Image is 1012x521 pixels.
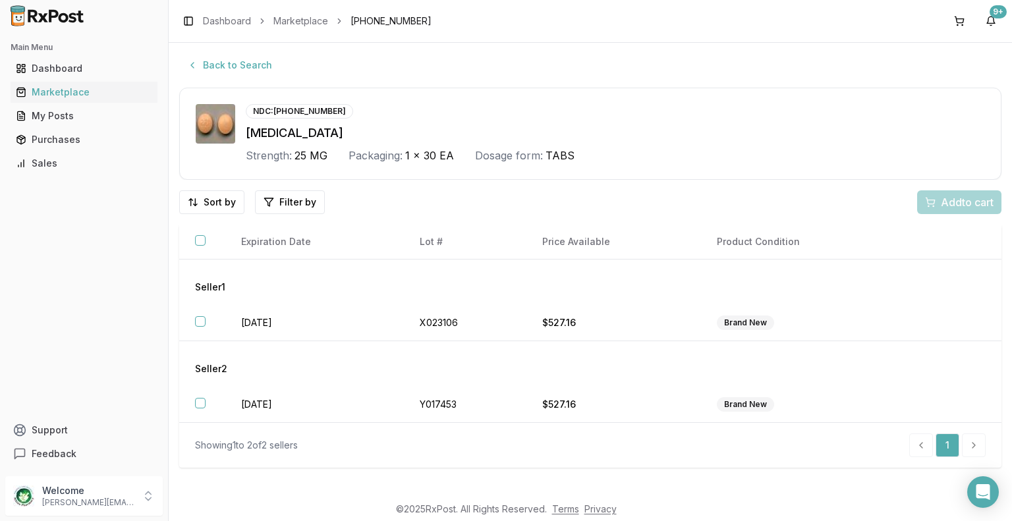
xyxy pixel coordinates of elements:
[179,190,244,214] button: Sort by
[195,281,225,294] span: Seller 1
[279,196,316,209] span: Filter by
[909,433,986,457] nav: pagination
[5,58,163,79] button: Dashboard
[195,439,298,452] div: Showing 1 to 2 of 2 sellers
[526,225,701,260] th: Price Available
[5,418,163,442] button: Support
[225,225,404,260] th: Expiration Date
[196,104,235,144] img: Januvia 25 MG TABS
[701,225,903,260] th: Product Condition
[5,129,163,150] button: Purchases
[717,397,774,412] div: Brand New
[204,196,236,209] span: Sort by
[273,14,328,28] a: Marketplace
[255,190,325,214] button: Filter by
[405,148,454,163] span: 1 x 30 EA
[546,148,575,163] span: TABS
[11,104,157,128] a: My Posts
[5,5,90,26] img: RxPost Logo
[225,305,404,341] td: [DATE]
[203,14,432,28] nav: breadcrumb
[246,104,353,119] div: NDC: [PHONE_NUMBER]
[990,5,1007,18] div: 9+
[16,157,152,170] div: Sales
[42,497,134,508] p: [PERSON_NAME][EMAIL_ADDRESS][DOMAIN_NAME]
[552,503,579,514] a: Terms
[404,305,526,341] td: X023106
[717,315,774,330] div: Brand New
[203,14,251,28] a: Dashboard
[967,476,999,508] div: Open Intercom Messenger
[179,53,280,77] button: Back to Search
[225,387,404,423] td: [DATE]
[980,11,1001,32] button: 9+
[404,387,526,423] td: Y017453
[475,148,543,163] div: Dosage form:
[32,447,76,460] span: Feedback
[16,133,152,146] div: Purchases
[936,433,959,457] a: 1
[351,14,432,28] span: [PHONE_NUMBER]
[5,153,163,174] button: Sales
[13,485,34,507] img: User avatar
[5,82,163,103] button: Marketplace
[295,148,327,163] span: 25 MG
[11,42,157,53] h2: Main Menu
[11,128,157,151] a: Purchases
[42,484,134,497] p: Welcome
[542,316,685,329] div: $527.16
[16,86,152,99] div: Marketplace
[349,148,403,163] div: Packaging:
[404,225,526,260] th: Lot #
[246,124,985,142] div: [MEDICAL_DATA]
[11,80,157,104] a: Marketplace
[11,57,157,80] a: Dashboard
[11,151,157,175] a: Sales
[5,442,163,466] button: Feedback
[246,148,292,163] div: Strength:
[195,362,227,375] span: Seller 2
[542,398,685,411] div: $527.16
[16,109,152,123] div: My Posts
[16,62,152,75] div: Dashboard
[5,105,163,126] button: My Posts
[584,503,617,514] a: Privacy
